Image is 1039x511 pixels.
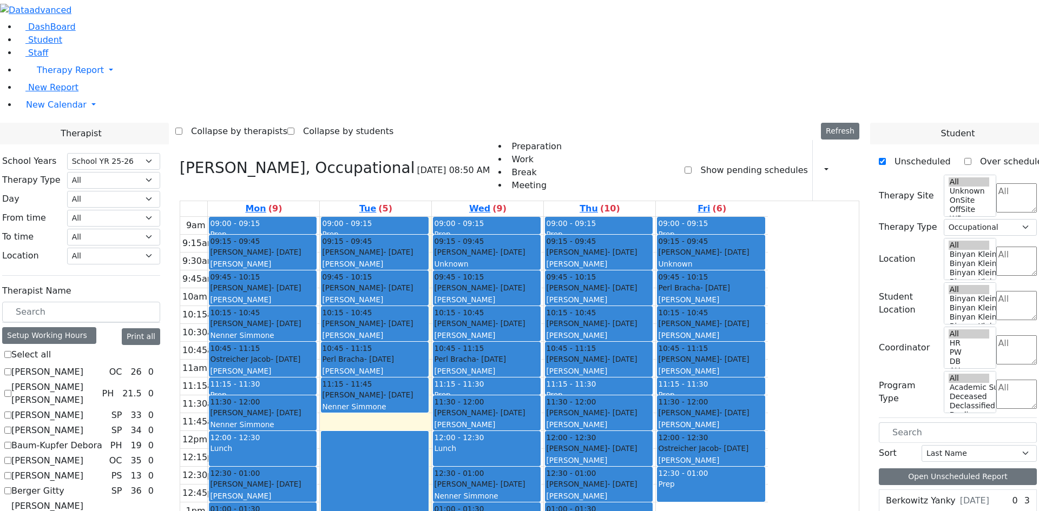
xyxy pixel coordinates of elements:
[658,236,708,247] span: 09:15 - 09:45
[1022,494,1032,507] div: 3
[105,454,127,467] div: OC
[210,330,315,341] div: Nenner Simmone
[294,123,393,140] label: Collapse by students
[11,439,102,452] label: Baum-Kupfer Debora
[271,408,301,417] span: - [DATE]
[322,258,428,269] div: [PERSON_NAME]
[546,219,596,228] span: 09:00 - 09:15
[210,258,315,269] div: [PERSON_NAME]
[879,379,937,405] label: Program Type
[2,211,46,224] label: From time
[658,354,764,364] div: [PERSON_NAME]
[128,469,143,482] div: 13
[508,153,562,166] li: Work
[607,319,637,328] span: - [DATE]
[357,201,394,216] a: September 9, 2025
[383,283,413,292] span: - [DATE]
[271,480,301,488] span: - [DATE]
[879,341,930,354] label: Coordinator
[658,396,708,407] span: 11:30 - 12:00
[210,366,315,376] div: [PERSON_NAME]
[508,166,562,179] li: Break
[17,59,1039,81] a: Therapy Report
[719,355,749,363] span: - [DATE]
[949,401,990,410] option: Declassified
[949,205,990,214] option: OffSite
[26,99,87,110] span: New Calendar
[11,409,83,422] label: [PERSON_NAME]
[17,48,48,58] a: Staff
[210,490,315,501] div: [PERSON_NAME]
[658,307,708,318] span: 10:15 - 10:45
[949,294,990,303] option: Binyan Klein 5
[271,355,300,363] span: - [DATE]
[886,494,956,507] label: Berkowitz Yanky
[577,201,622,216] a: September 11, 2025
[996,291,1037,320] textarea: Search
[210,479,315,489] div: [PERSON_NAME]
[122,328,160,345] button: Print all
[322,282,428,293] div: [PERSON_NAME]
[210,307,260,318] span: 10:15 - 10:45
[434,366,540,376] div: [PERSON_NAME]
[607,283,637,292] span: - [DATE]
[719,248,749,256] span: - [DATE]
[949,196,990,205] option: OnSite
[128,409,143,422] div: 33
[658,318,764,329] div: [PERSON_NAME]
[146,454,156,467] div: 0
[949,329,990,339] option: All
[607,248,637,256] span: - [DATE]
[271,248,301,256] span: - [DATE]
[434,419,540,430] div: [PERSON_NAME]
[434,318,540,329] div: [PERSON_NAME]
[607,408,637,417] span: - [DATE]
[268,202,282,215] label: (9)
[658,419,764,430] div: [PERSON_NAME]
[495,248,525,256] span: - [DATE]
[37,65,104,75] span: Therapy Report
[106,439,127,452] div: PH
[128,485,143,497] div: 36
[17,35,62,45] a: Student
[434,330,540,341] div: [PERSON_NAME]
[949,277,990,287] option: Binyan Klein 2
[61,127,101,140] span: Therapist
[2,302,160,322] input: Search
[210,229,315,240] div: Prep
[28,22,76,32] span: DashBoard
[476,355,506,363] span: - [DATE]
[210,389,315,400] div: Prep
[434,468,484,479] span: 12:30 - 01:00
[128,439,143,452] div: 19
[821,123,859,140] button: Refresh
[949,348,990,357] option: PW
[658,294,764,305] div: [PERSON_NAME]
[322,247,428,257] div: [PERSON_NAME]
[210,354,315,364] div: Ostreicher Jacob
[28,35,62,45] span: Student
[146,469,156,482] div: 0
[322,219,372,228] span: 09:00 - 09:15
[695,201,728,216] a: September 12, 2025
[2,249,39,262] label: Location
[949,374,990,383] option: All
[495,283,525,292] span: - [DATE]
[182,123,287,140] label: Collapse by therapists
[28,48,48,58] span: Staff
[949,285,990,294] option: All
[495,480,525,488] span: - [DATE]
[658,229,764,240] div: Prep
[146,424,156,437] div: 0
[180,326,223,339] div: 10:30am
[146,485,156,497] div: 0
[833,161,839,180] div: Report
[210,433,260,442] span: 12:00 - 12:30
[546,282,652,293] div: [PERSON_NAME]
[996,380,1037,409] textarea: Search
[180,273,218,286] div: 9:45am
[546,443,652,454] div: [PERSON_NAME]
[434,490,540,501] div: Nenner Simmone
[434,247,540,257] div: [PERSON_NAME]
[607,444,637,453] span: - [DATE]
